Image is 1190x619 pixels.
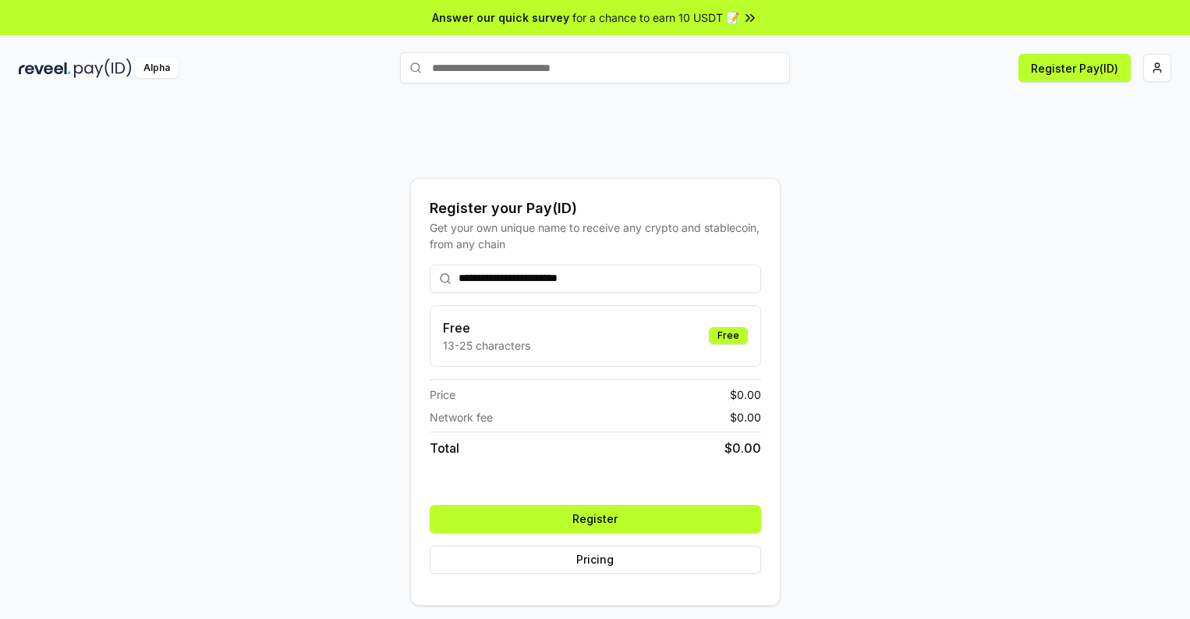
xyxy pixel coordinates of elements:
[430,409,493,425] span: Network fee
[709,327,748,344] div: Free
[430,546,761,574] button: Pricing
[430,386,455,403] span: Price
[724,439,761,457] span: $ 0.00
[19,59,71,78] img: reveel_dark
[430,505,761,533] button: Register
[430,197,761,219] div: Register your Pay(ID)
[430,439,459,457] span: Total
[443,318,530,337] h3: Free
[432,9,569,26] span: Answer our quick survey
[572,9,739,26] span: for a chance to earn 10 USDT 📝
[443,337,530,354] p: 13-25 characters
[74,59,132,78] img: pay_id
[730,386,761,403] span: $ 0.00
[1018,54,1131,82] button: Register Pay(ID)
[135,59,179,78] div: Alpha
[430,219,761,252] div: Get your own unique name to receive any crypto and stablecoin, from any chain
[730,409,761,425] span: $ 0.00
